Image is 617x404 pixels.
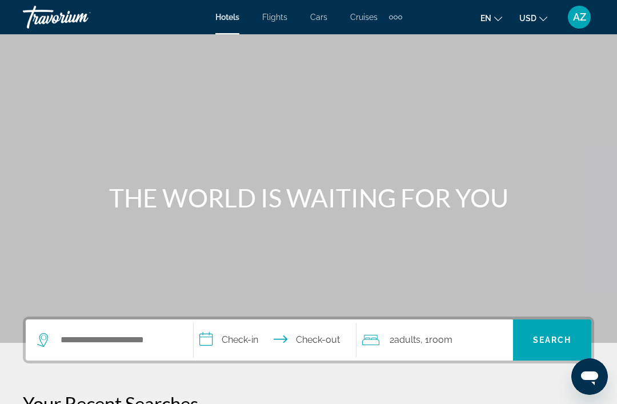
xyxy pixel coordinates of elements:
[513,319,591,361] button: Search
[571,358,608,395] iframe: Кнопка запуска окна обмена сообщениями
[23,2,137,32] a: Travorium
[429,334,452,345] span: Room
[94,183,523,213] h1: THE WORLD IS WAITING FOR YOU
[194,319,356,361] button: Select check in and out date
[394,334,420,345] span: Adults
[59,331,176,349] input: Search hotel destination
[420,332,452,348] span: , 1
[356,319,513,361] button: Travelers: 2 adults, 0 children
[390,332,420,348] span: 2
[262,13,287,22] a: Flights
[480,14,491,23] span: en
[310,13,327,22] a: Cars
[480,10,502,26] button: Change language
[519,14,536,23] span: USD
[519,10,547,26] button: Change currency
[389,8,402,26] button: Extra navigation items
[564,5,594,29] button: User Menu
[26,319,591,361] div: Search widget
[215,13,239,22] a: Hotels
[533,335,572,345] span: Search
[573,11,586,23] span: AZ
[350,13,378,22] a: Cruises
